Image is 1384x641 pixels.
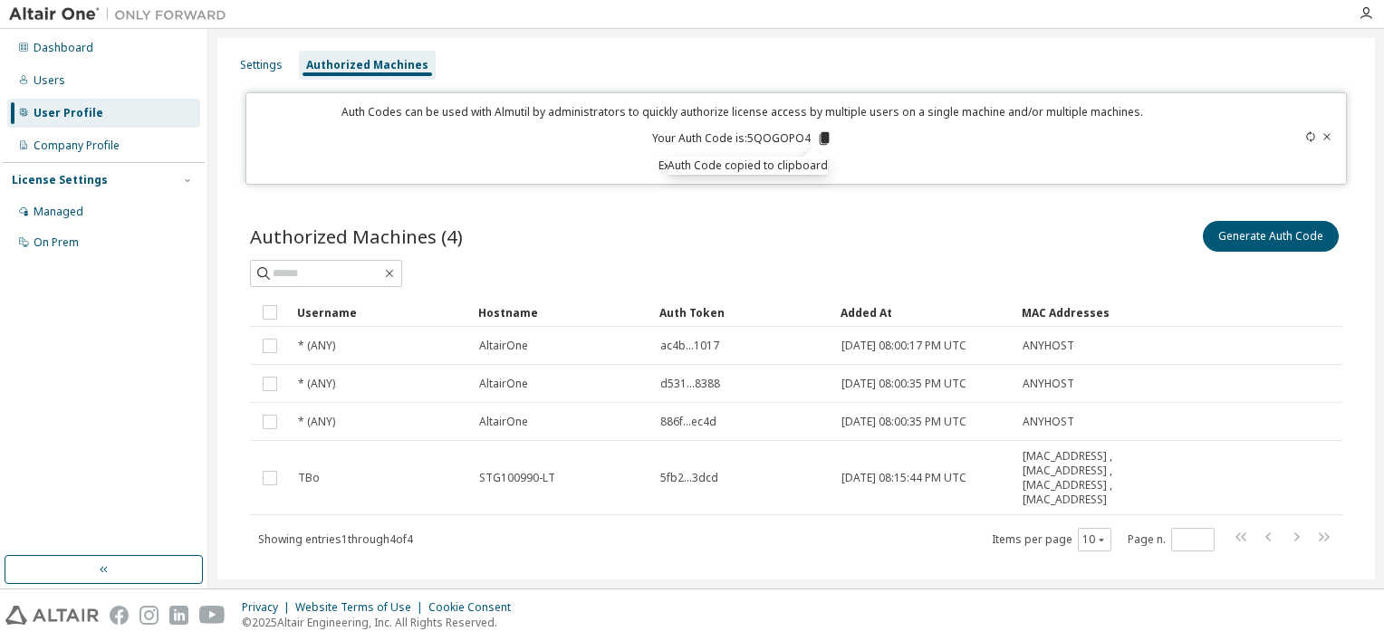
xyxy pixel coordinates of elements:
span: AltairOne [479,339,528,353]
span: d531...8388 [660,377,720,391]
div: Privacy [242,600,295,615]
img: Altair One [9,5,235,24]
div: Username [297,298,464,327]
img: youtube.svg [199,606,226,625]
div: Managed [34,205,83,219]
span: ac4b...1017 [660,339,719,353]
div: On Prem [34,235,79,250]
div: Company Profile [34,139,120,153]
span: Items per page [992,528,1111,551]
span: [MAC_ADDRESS] , [MAC_ADDRESS] , [MAC_ADDRESS] , [MAC_ADDRESS] [1023,449,1142,507]
div: Website Terms of Use [295,600,428,615]
span: ANYHOST [1023,377,1074,391]
img: linkedin.svg [169,606,188,625]
span: AltairOne [479,415,528,429]
span: 5fb2...3dcd [660,471,718,485]
div: Dashboard [34,41,93,55]
div: License Settings [12,173,108,187]
span: * (ANY) [298,415,335,429]
span: AltairOne [479,377,528,391]
span: TBo [298,471,320,485]
p: Auth Codes can be used with Almutil by administrators to quickly authorize license access by mult... [257,104,1227,120]
div: Auth Token [659,298,826,327]
span: [DATE] 08:00:35 PM UTC [841,377,966,391]
span: ANYHOST [1023,415,1074,429]
span: [DATE] 08:00:35 PM UTC [841,415,966,429]
span: Showing entries 1 through 4 of 4 [258,531,413,547]
button: 10 [1082,532,1107,547]
p: Expires in 13 minutes, 36 seconds [257,158,1227,173]
p: Your Auth Code is: 5QOGOPO4 [652,130,832,147]
div: Hostname [478,298,645,327]
div: User Profile [34,106,103,120]
div: MAC Addresses [1022,298,1143,327]
span: ANYHOST [1023,339,1074,353]
div: Auth Code copied to clipboard [668,157,828,175]
span: [DATE] 08:00:17 PM UTC [841,339,966,353]
span: * (ANY) [298,339,335,353]
span: STG100990-LT [479,471,555,485]
img: instagram.svg [139,606,159,625]
p: © 2025 Altair Engineering, Inc. All Rights Reserved. [242,615,522,630]
img: altair_logo.svg [5,606,99,625]
span: Authorized Machines (4) [250,224,463,249]
span: 886f...ec4d [660,415,716,429]
img: facebook.svg [110,606,129,625]
button: Generate Auth Code [1203,221,1339,252]
div: Added At [841,298,1007,327]
span: Page n. [1128,528,1215,551]
div: Users [34,73,65,88]
div: Cookie Consent [428,600,522,615]
span: * (ANY) [298,377,335,391]
div: Settings [240,58,283,72]
span: [DATE] 08:15:44 PM UTC [841,471,966,485]
div: Authorized Machines [306,58,428,72]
